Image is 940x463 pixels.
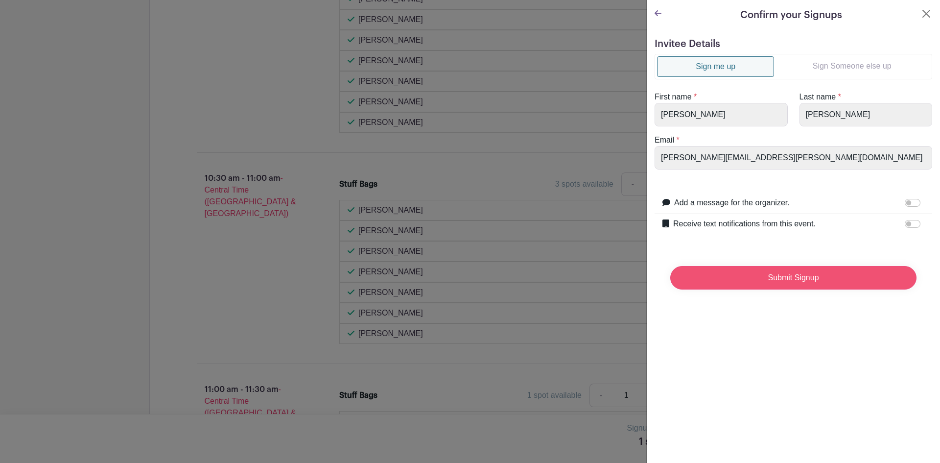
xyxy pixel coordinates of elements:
[655,91,692,103] label: First name
[740,8,842,23] h5: Confirm your Signups
[670,266,916,290] input: Submit Signup
[657,56,774,77] a: Sign me up
[655,38,932,50] h5: Invitee Details
[673,218,816,230] label: Receive text notifications from this event.
[799,91,836,103] label: Last name
[920,8,932,20] button: Close
[655,134,674,146] label: Email
[674,197,790,209] label: Add a message for the organizer.
[774,56,930,76] a: Sign Someone else up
